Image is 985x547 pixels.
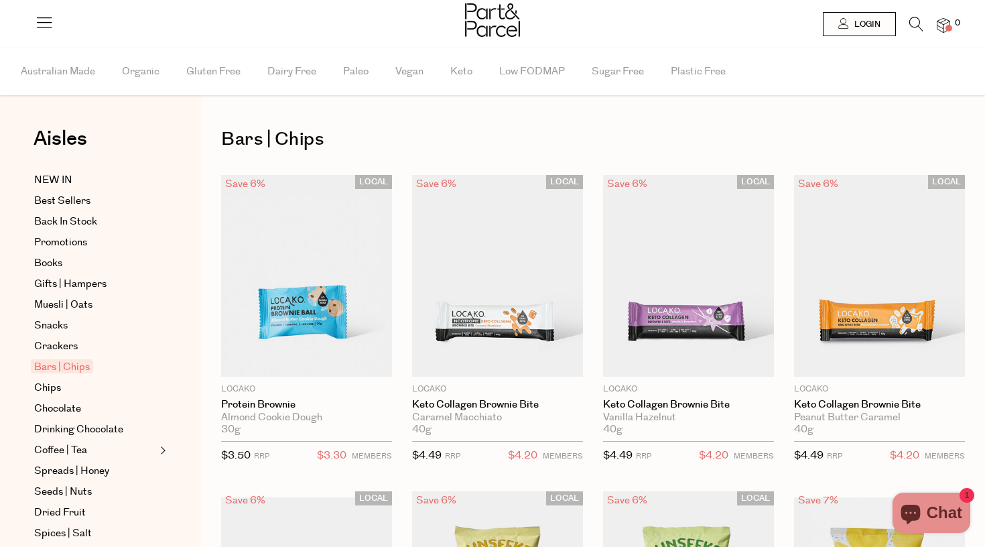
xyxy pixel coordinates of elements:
[412,175,460,193] div: Save 6%
[34,526,92,542] span: Spices | Salt
[592,48,644,95] span: Sugar Free
[450,48,472,95] span: Keto
[603,412,774,424] div: Vanilla Hazelnut
[794,383,965,396] p: Locako
[951,17,964,29] span: 0
[794,412,965,424] div: Peanut Butter Caramel
[221,412,392,424] div: Almond Cookie Dough
[34,318,68,334] span: Snacks
[734,451,774,461] small: MEMBERS
[794,424,813,436] span: 40g
[34,505,86,521] span: Dried Fruit
[928,175,965,189] span: LOCAL
[34,526,156,542] a: Spices | Salt
[34,339,156,355] a: Crackers
[465,3,520,37] img: Part&Parcel
[889,493,974,536] inbox-online-store-chat: Shopify online store chat
[34,401,156,417] a: Chocolate
[794,175,965,377] img: Keto Collagen Brownie Bite
[445,451,460,461] small: RRP
[221,399,392,411] a: Protein Brownie
[34,172,72,188] span: NEW IN
[499,48,565,95] span: Low FODMAP
[221,124,965,155] h1: Bars | Chips
[412,399,583,411] a: Keto Collagen Brownie Bite
[34,463,156,479] a: Spreads | Honey
[34,484,156,500] a: Seeds | Nuts
[221,491,269,509] div: Save 6%
[412,412,583,424] div: Caramel Macchiato
[221,424,241,436] span: 30g
[543,451,583,461] small: MEMBERS
[34,442,156,459] a: Coffee | Tea
[737,175,774,189] span: LOCAL
[546,175,583,189] span: LOCAL
[827,451,842,461] small: RRP
[412,448,442,463] span: $4.49
[34,214,97,230] span: Back In Stock
[317,447,346,465] span: $3.30
[221,175,392,377] img: Protein Brownie
[937,18,950,32] a: 0
[603,383,774,396] p: Locako
[412,383,583,396] p: Locako
[34,276,107,292] span: Gifts | Hampers
[186,48,241,95] span: Gluten Free
[851,19,880,30] span: Login
[122,48,159,95] span: Organic
[34,276,156,292] a: Gifts | Hampers
[34,297,156,313] a: Muesli | Oats
[31,359,93,373] span: Bars | Chips
[412,175,583,377] img: Keto Collagen Brownie Bite
[34,235,156,251] a: Promotions
[34,505,156,521] a: Dried Fruit
[34,124,87,154] span: Aisles
[254,451,269,461] small: RRP
[395,48,423,95] span: Vegan
[34,401,81,417] span: Chocolate
[267,48,316,95] span: Dairy Free
[925,451,965,461] small: MEMBERS
[355,491,392,505] span: LOCAL
[737,491,774,505] span: LOCAL
[221,383,392,396] p: Locako
[603,448,633,463] span: $4.49
[603,424,622,436] span: 40g
[34,463,109,479] span: Spreads | Honey
[34,235,87,251] span: Promotions
[34,129,87,162] a: Aisles
[34,442,87,459] span: Coffee | Tea
[671,48,726,95] span: Plastic Free
[546,491,583,505] span: LOCAL
[221,175,269,193] div: Save 6%
[699,447,728,465] span: $4.20
[355,175,392,189] span: LOCAL
[34,255,62,271] span: Books
[21,48,95,95] span: Australian Made
[34,297,92,313] span: Muesli | Oats
[34,422,156,438] a: Drinking Chocolate
[34,422,123,438] span: Drinking Chocolate
[34,193,90,209] span: Best Sellers
[157,442,166,459] button: Expand/Collapse Coffee | Tea
[34,359,156,375] a: Bars | Chips
[221,448,251,463] span: $3.50
[343,48,369,95] span: Paleo
[636,451,651,461] small: RRP
[34,318,156,334] a: Snacks
[34,172,156,188] a: NEW IN
[794,399,965,411] a: Keto Collagen Brownie Bite
[34,339,78,355] span: Crackers
[34,193,156,209] a: Best Sellers
[34,255,156,271] a: Books
[603,175,651,193] div: Save 6%
[34,380,156,396] a: Chips
[890,447,919,465] span: $4.20
[412,424,432,436] span: 40g
[412,491,460,509] div: Save 6%
[34,484,92,500] span: Seeds | Nuts
[34,380,61,396] span: Chips
[603,491,651,509] div: Save 6%
[823,12,896,36] a: Login
[603,399,774,411] a: Keto Collagen Brownie Bite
